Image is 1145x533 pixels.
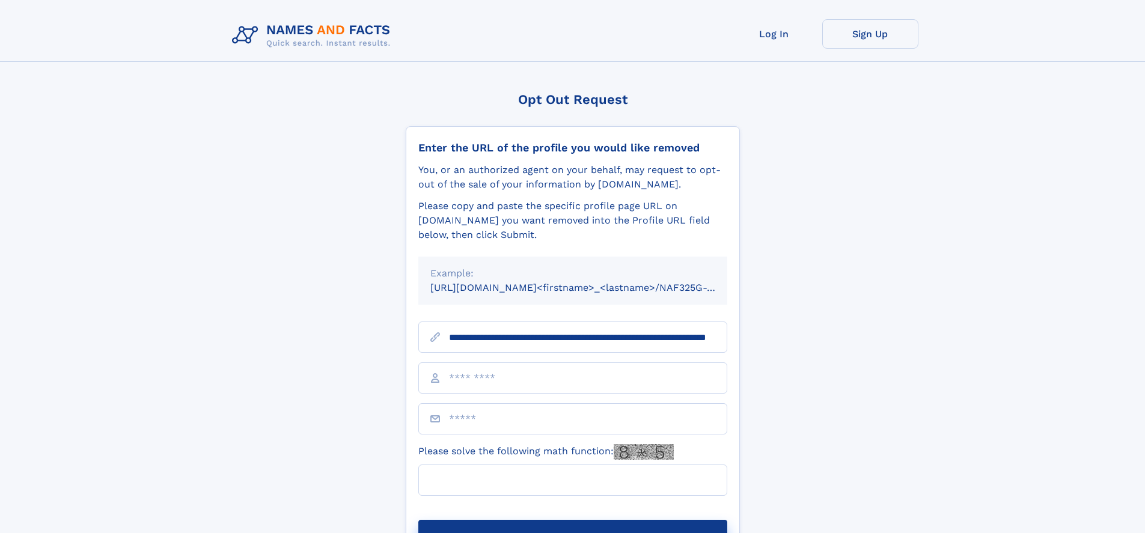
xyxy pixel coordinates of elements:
small: [URL][DOMAIN_NAME]<firstname>_<lastname>/NAF325G-xxxxxxxx [430,282,750,293]
a: Log In [726,19,822,49]
div: You, or an authorized agent on your behalf, may request to opt-out of the sale of your informatio... [418,163,727,192]
label: Please solve the following math function: [418,444,674,460]
a: Sign Up [822,19,918,49]
div: Opt Out Request [406,92,740,107]
img: Logo Names and Facts [227,19,400,52]
div: Please copy and paste the specific profile page URL on [DOMAIN_NAME] you want removed into the Pr... [418,199,727,242]
div: Example: [430,266,715,281]
div: Enter the URL of the profile you would like removed [418,141,727,154]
